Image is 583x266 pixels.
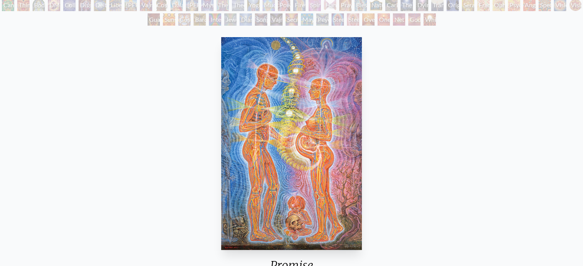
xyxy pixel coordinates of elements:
[224,13,236,26] div: Jewel Being
[163,13,175,26] div: Sunyata
[301,13,313,26] div: Mayan Being
[270,13,282,26] div: Vajra Being
[240,13,252,26] div: Diamond Being
[194,13,206,26] div: Bardo Being
[408,13,420,26] div: Godself
[332,13,344,26] div: Steeplehead 1
[347,13,359,26] div: Steeplehead 2
[378,13,390,26] div: One
[286,13,298,26] div: Secret Writing Being
[209,13,221,26] div: Interbeing
[255,13,267,26] div: Song of Vajra Being
[316,13,328,26] div: Peyote Being
[221,37,362,250] img: The-Promise-1997-Alex-Grey-watermarked.jpg
[148,13,160,26] div: Guardian of Infinite Vision
[393,13,405,26] div: Net of Being
[178,13,191,26] div: Cosmic Elf
[362,13,374,26] div: Oversoul
[424,13,436,26] div: White Light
